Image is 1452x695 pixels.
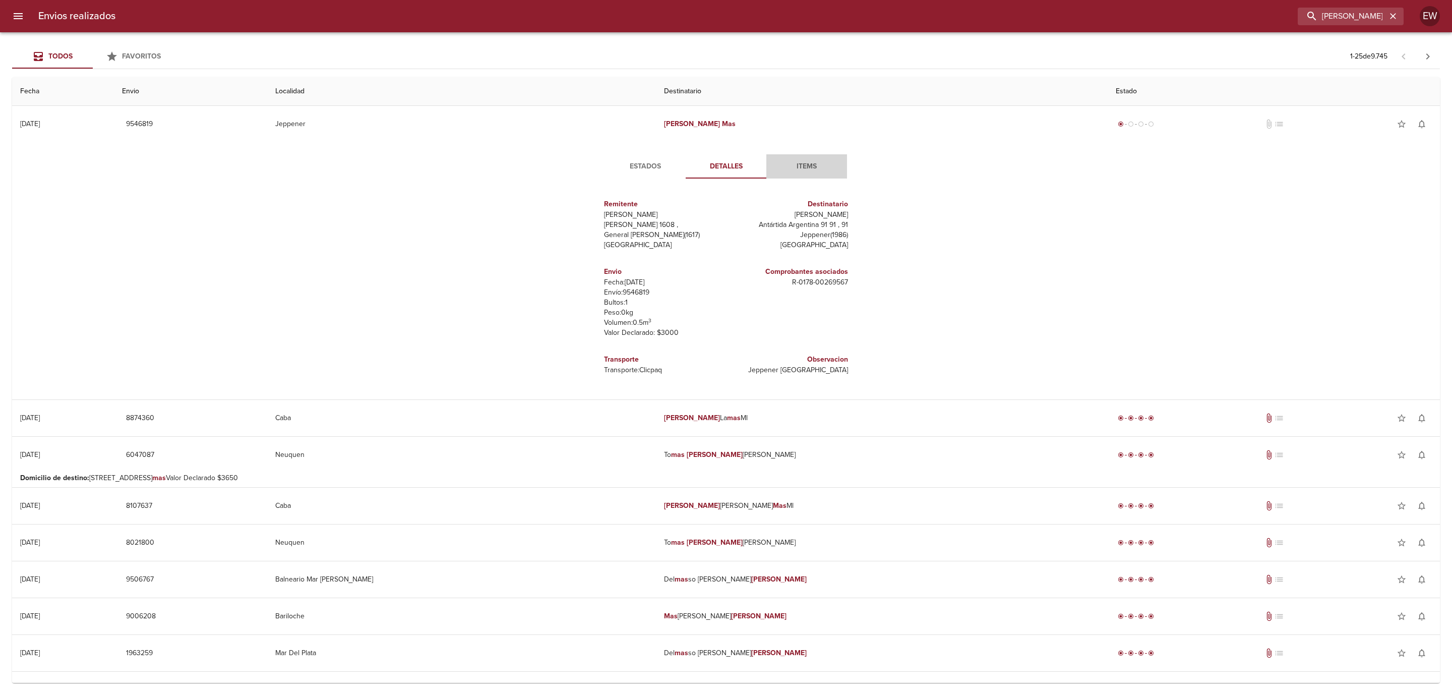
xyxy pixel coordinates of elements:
p: Volumen: 0.5 m [604,318,722,328]
em: [PERSON_NAME] [731,612,787,620]
span: No tiene documentos adjuntos [1264,119,1274,129]
span: radio_button_checked [1138,503,1144,509]
sup: 3 [648,317,651,324]
td: Del so [PERSON_NAME] [656,635,1108,671]
button: Agregar a favoritos [1391,643,1412,663]
em: [PERSON_NAME] [664,501,720,510]
div: Generado [1116,119,1156,129]
button: menu [6,4,30,28]
h6: Comprobantes asociados [730,266,848,277]
span: notifications_none [1417,611,1427,621]
button: Activar notificaciones [1412,606,1432,626]
button: 9546819 [122,115,157,134]
td: Bariloche [267,598,656,634]
p: Jeppener [GEOGRAPHIC_DATA] [730,365,848,375]
div: Entregado [1116,611,1156,621]
span: Tiene documentos adjuntos [1264,538,1274,548]
td: La Ml [656,400,1108,436]
span: No tiene pedido asociado [1274,450,1284,460]
th: Destinatario [656,77,1108,106]
td: Caba [267,400,656,436]
span: radio_button_checked [1128,613,1134,619]
span: radio_button_checked [1148,540,1154,546]
em: mas [675,649,688,657]
span: notifications_none [1417,450,1427,460]
em: Mas [664,612,678,620]
p: [PERSON_NAME] [604,210,722,220]
em: mas [671,538,685,547]
span: Tiene documentos adjuntos [1264,501,1274,511]
span: radio_button_checked [1148,576,1154,583]
p: Antártida Argentina 91 91 , 91 [730,220,848,230]
span: notifications_none [1417,574,1427,585]
em: [PERSON_NAME] [751,575,807,584]
span: radio_button_checked [1118,415,1124,421]
div: EW [1420,6,1440,26]
span: Tiene documentos adjuntos [1264,413,1274,423]
span: star_border [1397,648,1407,658]
em: mas [671,450,685,459]
h6: Transporte [604,354,722,365]
span: 9006208 [126,610,156,623]
span: Tiene documentos adjuntos [1264,574,1274,585]
span: 8021800 [126,537,154,549]
span: radio_button_checked [1128,540,1134,546]
div: Tabs detalle de guia [605,154,847,179]
p: Peso: 0 kg [604,308,722,318]
span: star_border [1397,574,1407,585]
span: radio_button_checked [1148,503,1154,509]
span: Detalles [692,160,760,173]
p: Valor Declarado: $ 3000 [604,328,722,338]
button: Activar notificaciones [1412,496,1432,516]
em: [PERSON_NAME] [751,649,807,657]
span: No tiene pedido asociado [1274,611,1284,621]
td: Mar Del Plata [267,635,656,671]
span: No tiene pedido asociado [1274,119,1284,129]
span: 8107637 [126,500,152,512]
div: Entregado [1116,574,1156,585]
span: No tiene pedido asociado [1274,501,1284,511]
span: radio_button_unchecked [1128,121,1134,127]
div: [DATE] [20,575,40,584]
span: radio_button_checked [1128,503,1134,509]
em: mas [152,474,166,482]
span: notifications_none [1417,501,1427,511]
input: buscar [1298,8,1386,25]
em: Mas [722,120,736,128]
span: 9546819 [126,118,153,131]
button: 8107637 [122,497,156,515]
td: Neuquen [267,437,656,473]
span: star_border [1397,611,1407,621]
button: 8021800 [122,534,158,552]
span: radio_button_checked [1118,540,1124,546]
span: Pagina anterior [1391,51,1416,61]
button: Activar notificaciones [1412,408,1432,428]
div: Entregado [1116,450,1156,460]
p: [GEOGRAPHIC_DATA] [730,240,848,250]
b: Domicilio de destino : [20,474,89,482]
th: Localidad [267,77,656,106]
span: radio_button_checked [1138,650,1144,656]
span: Tiene documentos adjuntos [1264,450,1274,460]
span: Estados [611,160,680,173]
div: Entregado [1116,538,1156,548]
p: Bultos: 1 [604,298,722,308]
button: Agregar a favoritos [1391,408,1412,428]
div: [DATE] [20,612,40,620]
button: Agregar a favoritos [1391,569,1412,590]
em: mas [727,414,741,422]
span: radio_button_checked [1118,503,1124,509]
p: General [PERSON_NAME] ( 1617 ) [604,230,722,240]
span: notifications_none [1417,119,1427,129]
p: Fecha: [DATE] [604,277,722,287]
span: star_border [1397,501,1407,511]
span: Todos [48,52,73,61]
button: Activar notificaciones [1412,533,1432,553]
button: Agregar a favoritos [1391,496,1412,516]
div: [DATE] [20,120,40,128]
span: radio_button_checked [1138,613,1144,619]
span: Pagina siguiente [1416,44,1440,69]
span: radio_button_checked [1148,415,1154,421]
span: radio_button_unchecked [1138,121,1144,127]
div: [DATE] [20,450,40,459]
